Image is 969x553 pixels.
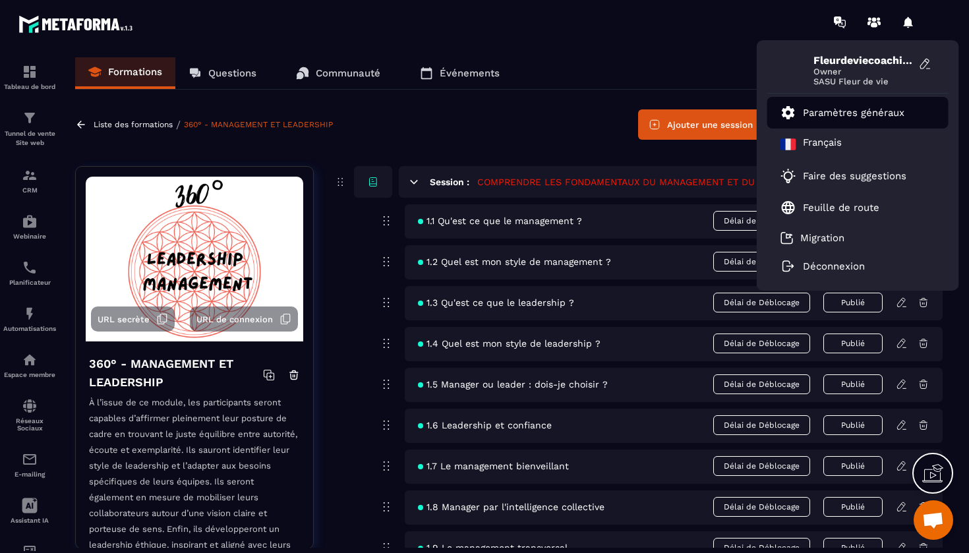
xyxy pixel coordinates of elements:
p: Français [803,136,842,152]
a: automationsautomationsAutomatisations [3,296,56,342]
p: Migration [800,232,844,244]
button: Publié [823,293,883,312]
span: 1.2 Quel est mon style de management ? [418,256,611,267]
p: Réseaux Sociaux [3,417,56,432]
p: Feuille de route [803,202,879,214]
span: Délai de Déblocage [713,252,810,272]
img: social-network [22,398,38,414]
span: Délai de Déblocage [713,374,810,394]
button: Publié [823,334,883,353]
a: formationformationTunnel de vente Site web [3,100,56,158]
p: Automatisations [3,325,56,332]
span: SASU Fleur de vie [813,76,912,86]
a: 360° - MANAGEMENT ET LEADERSHIP [184,120,333,129]
span: Délai de Déblocage [713,497,810,517]
p: Tunnel de vente Site web [3,129,56,148]
span: Délai de Déblocage [713,293,810,312]
p: Faire des suggestions [803,170,906,182]
img: email [22,451,38,467]
a: emailemailE-mailing [3,442,56,488]
p: CRM [3,187,56,194]
p: E-mailing [3,471,56,478]
button: URL secrète [91,306,175,332]
p: Assistant IA [3,517,56,524]
p: Tableau de bord [3,83,56,90]
h5: COMPRENDRE LES FONDAMENTAUX DU MANAGEMENT ET DU LEADERSHIP EN [DEMOGRAPHIC_DATA] [477,175,807,189]
span: 1.1 Qu'est ce que le management ? [418,216,582,226]
span: Délai de Déblocage [713,211,810,231]
p: Événements [440,67,500,79]
h4: 360° - MANAGEMENT ET LEADERSHIP [89,355,263,392]
p: Questions [208,67,256,79]
p: Espace membre [3,371,56,378]
a: Feuille de route [780,200,879,216]
span: URL de connexion [196,314,273,324]
button: Publié [823,415,883,435]
span: / [176,119,181,131]
p: Communauté [316,67,380,79]
div: Ouvrir le chat [914,500,953,540]
a: Formations [75,57,175,89]
span: 1.9 Le management transversal [418,542,568,553]
p: Formations [108,66,162,78]
img: background [86,177,303,341]
a: Migration [780,231,844,245]
a: formationformationCRM [3,158,56,204]
p: Déconnexion [803,260,865,272]
img: logo [18,12,137,36]
span: Owner [813,67,912,76]
span: Délai de Déblocage [713,456,810,476]
a: Liste des formations [94,120,173,129]
span: 1.6 Leadership et confiance [418,420,552,430]
span: 1.5 Manager ou leader : dois-je choisir ? [418,379,608,390]
button: URL de connexion [190,306,298,332]
a: Paramètres généraux [780,105,904,121]
span: 1.8 Manager par l'intelligence collective [418,502,604,512]
img: scheduler [22,260,38,276]
a: Faire des suggestions [780,168,919,184]
button: Publié [823,497,883,517]
h6: Session : [430,177,469,187]
img: automations [22,214,38,229]
a: Questions [175,57,270,89]
span: Délai de Déblocage [713,415,810,435]
span: Délai de Déblocage [713,334,810,353]
span: 1.3 Qu'est ce que le leadership ? [418,297,574,308]
p: Planificateur [3,279,56,286]
p: Webinaire [3,233,56,240]
img: formation [22,110,38,126]
span: 1.7 Le management bienveillant [418,461,569,471]
img: formation [22,64,38,80]
img: automations [22,306,38,322]
a: Événements [407,57,513,89]
a: formationformationTableau de bord [3,54,56,100]
button: Publié [823,456,883,476]
a: Assistant IA [3,488,56,534]
button: Ajouter une session [638,109,763,140]
span: Fleurdeviecoachingsanté [813,54,912,67]
span: 1.4 Quel est mon style de leadership ? [418,338,601,349]
img: automations [22,352,38,368]
img: formation [22,167,38,183]
a: automationsautomationsWebinaire [3,204,56,250]
a: social-networksocial-networkRéseaux Sociaux [3,388,56,442]
button: Publié [823,374,883,394]
a: Communauté [283,57,394,89]
a: automationsautomationsEspace membre [3,342,56,388]
p: Paramètres généraux [803,107,904,119]
span: URL secrète [98,314,150,324]
a: schedulerschedulerPlanificateur [3,250,56,296]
